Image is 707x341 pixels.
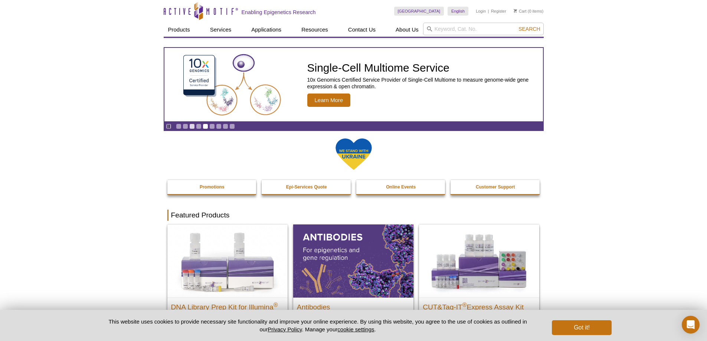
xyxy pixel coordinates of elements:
[164,48,543,121] a: Single-Cell Multiome Service Single-Cell Multiome Service 10x Genomics Certified Service Provider...
[448,7,468,16] a: English
[514,9,517,13] img: Your Cart
[164,48,543,121] article: Single-Cell Multiome Service
[183,124,188,129] a: Go to slide 2
[293,224,413,297] img: All Antibodies
[166,124,171,129] a: Toggle autoplay
[206,23,236,37] a: Services
[268,326,302,332] a: Privacy Policy
[419,224,539,297] img: CUT&Tag-IT® Express Assay Kit
[337,326,374,332] button: cookie settings
[386,184,416,190] strong: Online Events
[514,7,544,16] li: (0 items)
[344,23,380,37] a: Contact Us
[423,300,536,311] h2: CUT&Tag-IT Express Assay Kit
[209,124,215,129] a: Go to slide 6
[476,9,486,14] a: Login
[167,210,540,221] h2: Featured Products
[223,124,228,129] a: Go to slide 8
[96,318,540,333] p: This website uses cookies to provide necessary site functionality and improve your online experie...
[682,316,700,334] div: Open Intercom Messenger
[176,51,288,119] img: Single-Cell Multiome Service
[297,23,333,37] a: Resources
[164,23,194,37] a: Products
[274,301,278,308] sup: ®
[242,9,316,16] h2: Enabling Epigenetics Research
[196,124,202,129] a: Go to slide 4
[167,224,288,297] img: DNA Library Prep Kit for Illumina
[552,320,611,335] button: Got it!
[356,180,446,194] a: Online Events
[293,224,413,337] a: All Antibodies Antibodies Application-tested antibodies for ChIP, CUT&Tag, and CUT&RUN.
[451,180,540,194] a: Customer Support
[307,62,539,73] h2: Single-Cell Multiome Service
[167,180,257,194] a: Promotions
[216,124,222,129] a: Go to slide 7
[176,124,181,129] a: Go to slide 1
[247,23,286,37] a: Applications
[419,224,539,337] a: CUT&Tag-IT® Express Assay Kit CUT&Tag-IT®Express Assay Kit Less variable and higher-throughput ge...
[203,124,208,129] a: Go to slide 5
[516,26,542,32] button: Search
[307,76,539,90] p: 10x Genomics Certified Service Provider of Single-Cell Multiome to measure genome-wide gene expre...
[518,26,540,32] span: Search
[171,300,284,311] h2: DNA Library Prep Kit for Illumina
[286,184,327,190] strong: Epi-Services Quote
[200,184,225,190] strong: Promotions
[462,301,467,308] sup: ®
[297,300,410,311] h2: Antibodies
[488,7,489,16] li: |
[229,124,235,129] a: Go to slide 9
[394,7,444,16] a: [GEOGRAPHIC_DATA]
[189,124,195,129] a: Go to slide 3
[335,138,372,171] img: We Stand With Ukraine
[491,9,506,14] a: Register
[391,23,423,37] a: About Us
[476,184,515,190] strong: Customer Support
[514,9,527,14] a: Cart
[307,94,351,107] span: Learn More
[262,180,351,194] a: Epi-Services Quote
[423,23,544,35] input: Keyword, Cat. No.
